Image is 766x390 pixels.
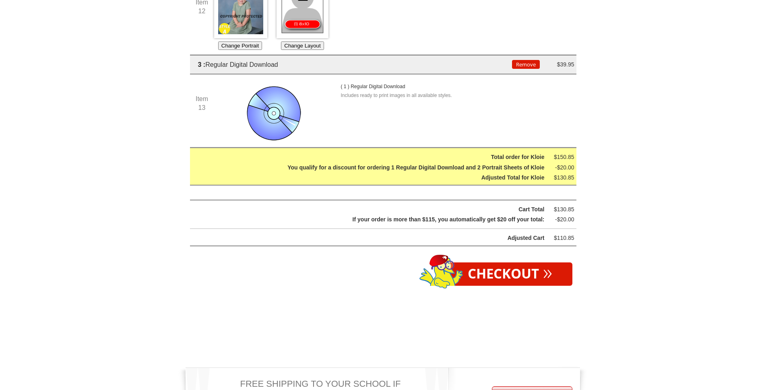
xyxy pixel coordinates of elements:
div: $130.85 [550,173,574,183]
div: Remove [512,60,536,70]
div: Cart Total [211,204,545,215]
img: item image [244,83,305,143]
div: Regular Digital Download [190,60,512,70]
div: -$20.00 [550,163,574,173]
p: Includes ready to print images in all available styles. [341,91,562,100]
div: You qualify for a discount for ordering 1 Regular Digital Download and 2 Portrait Sheets of Kloie [211,163,545,173]
span: 3 : [198,61,206,68]
div: $110.85 [550,233,574,243]
div: Adjusted Cart [211,233,545,243]
a: Checkout» [448,262,572,286]
button: Change Portrait [218,41,262,50]
div: $150.85 [550,152,574,162]
div: If your order is more than $115, you automatically get $20 off your total: [211,215,545,225]
div: $130.85 [550,204,574,215]
div: $39.95 [550,60,574,70]
div: Total order for Kloie [211,152,545,162]
span: » [543,267,552,276]
div: Adjusted Total for Kloie [211,173,545,183]
button: Remove [512,60,540,69]
div: -$20.00 [550,215,574,225]
p: ( 1 ) Regular Digital Download [341,83,421,91]
button: Change Layout [281,41,324,50]
div: Item 13 [190,95,214,112]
